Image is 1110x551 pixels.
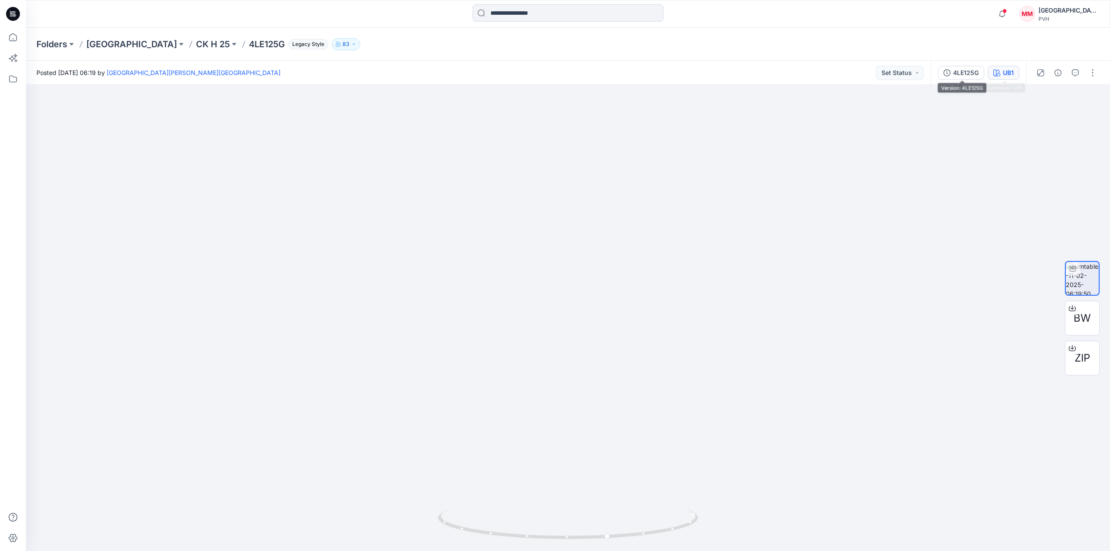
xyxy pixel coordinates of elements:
button: 4LE125G [938,66,984,80]
div: 4LE125G [953,68,979,78]
span: Posted [DATE] 06:19 by [36,68,281,77]
div: MM [1019,6,1035,22]
a: [GEOGRAPHIC_DATA] [86,38,177,50]
button: Legacy Style [285,38,328,50]
img: turntable-11-02-2025-06:19:50 [1066,262,1099,295]
a: CK H 25 [196,38,230,50]
p: 4LE125G [249,38,285,50]
button: Details [1051,66,1065,80]
button: UB1 [988,66,1019,80]
div: UB1 [1003,68,1014,78]
p: 83 [343,39,349,49]
span: Legacy Style [288,39,328,49]
div: PVH [1038,16,1099,22]
a: [GEOGRAPHIC_DATA][PERSON_NAME][GEOGRAPHIC_DATA] [107,69,281,76]
button: 83 [332,38,360,50]
a: Folders [36,38,67,50]
div: [GEOGRAPHIC_DATA][PERSON_NAME][GEOGRAPHIC_DATA] [1038,5,1099,16]
img: eyJhbGciOiJIUzI1NiIsImtpZCI6IjAiLCJzbHQiOiJzZXMiLCJ0eXAiOiJKV1QifQ.eyJkYXRhIjp7InR5cGUiOiJzdG9yYW... [320,64,817,551]
span: BW [1074,310,1091,326]
span: ZIP [1074,350,1090,366]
